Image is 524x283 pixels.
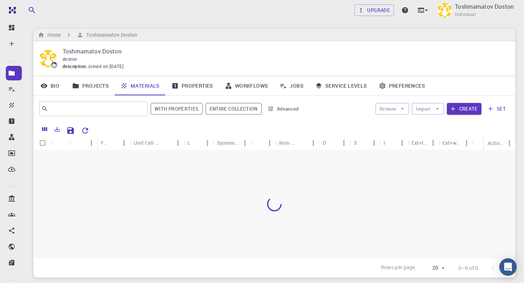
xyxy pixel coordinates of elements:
a: Properties [166,76,219,95]
a: Projects [66,76,115,95]
button: Menu [118,137,130,149]
img: logo [6,7,16,14]
button: Menu [172,137,184,149]
button: Menu [202,137,213,149]
button: set [484,103,509,115]
button: Menu [264,137,275,149]
button: Menu [504,137,515,149]
button: Import [412,103,444,115]
h6: Home [44,31,61,39]
button: Menu [307,137,319,149]
button: Sort [74,137,86,149]
div: Public [384,136,385,150]
span: description : [63,63,87,70]
div: Open Intercom Messenger [499,258,517,276]
button: Entire collection [206,103,262,115]
button: With properties [151,103,203,115]
div: 20 [420,263,447,273]
a: Materials [115,76,166,95]
div: Non-periodic [275,136,319,150]
p: Toshmamatov Doston [455,2,514,11]
div: Shared [354,136,357,150]
a: Upgrade [354,4,394,16]
button: Sort [327,137,338,149]
div: Shared [350,136,380,150]
div: Lattice [184,136,213,150]
button: Sort [296,137,307,149]
button: Create [447,103,481,115]
button: Sort [190,137,202,149]
button: Menu [461,137,472,149]
button: Sort [357,137,368,149]
span: doston [63,56,77,62]
div: Formula [97,136,130,150]
div: Unit Cell Formula [130,136,184,150]
span: Show only materials with calculated properties [151,103,203,115]
div: Non-periodic [279,136,296,150]
p: 0–0 of 0 [458,264,478,272]
span: Individual [455,11,476,18]
button: Menu [86,137,97,149]
button: Menu [239,137,251,149]
div: Formula [101,136,107,150]
div: Name [70,136,97,150]
nav: breadcrumb [36,31,139,39]
div: Symmetry [217,136,239,150]
div: Ext+lnk [412,136,427,150]
h6: Toshmamatov Doston [83,31,137,39]
button: Sort [160,137,172,149]
button: Save Explorer Settings [63,123,78,138]
div: Ext+web [442,136,461,150]
div: Lattice [187,136,190,150]
a: Jobs [274,76,309,95]
div: Public [380,136,408,150]
div: Ext+lnk [408,136,439,150]
button: Sort [385,137,396,149]
div: Tags [251,136,275,150]
a: Workflows [219,76,274,95]
div: Actions [484,136,515,150]
a: Service Levels [309,76,373,95]
a: Preferences [373,76,431,95]
button: Menu [368,137,380,149]
span: Support [15,5,41,12]
div: Default [323,136,326,150]
div: Actions [488,136,504,150]
button: Export [51,123,63,135]
div: Default [319,136,350,150]
img: Toshmamatov Doston [437,3,452,17]
a: Bio [33,76,66,95]
button: Menu [338,137,350,149]
button: Reset Explorer Settings [78,123,92,138]
div: Ext+web [439,136,472,150]
button: Menu [396,137,408,149]
button: Actions [376,103,409,115]
button: Advanced [265,103,302,115]
span: Filter throughout whole library including sets (folders) [206,103,262,115]
div: Icon [52,136,70,150]
div: Unit Cell Formula [134,136,160,150]
button: Columns [39,123,51,135]
div: Symmetry [213,136,251,150]
p: Rows per page: [381,264,417,272]
p: Toshmamatov Doston [63,47,504,56]
button: Sort [254,137,266,149]
span: Joined on [DATE] [87,63,123,70]
button: Menu [427,137,439,149]
button: Sort [107,137,118,149]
